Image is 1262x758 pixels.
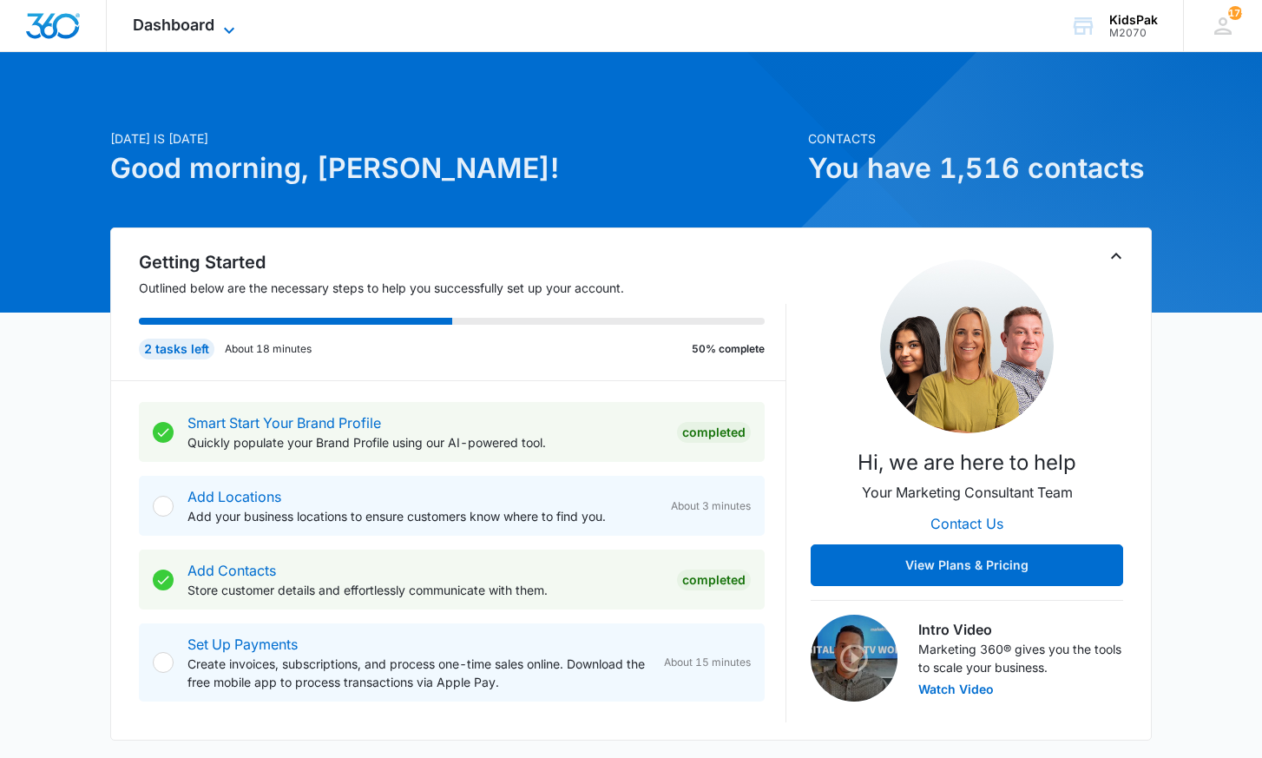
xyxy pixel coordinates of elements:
[858,447,1076,478] p: Hi, we are here to help
[1228,6,1242,20] div: notifications count
[187,636,298,653] a: Set Up Payments
[110,148,798,189] h1: Good morning, [PERSON_NAME]!
[918,683,994,695] button: Watch Video
[692,341,765,357] p: 50% complete
[811,615,897,702] img: Intro Video
[133,16,214,34] span: Dashboard
[139,279,786,297] p: Outlined below are the necessary steps to help you successfully set up your account.
[1109,13,1158,27] div: account name
[110,129,798,148] p: [DATE] is [DATE]
[187,655,650,691] p: Create invoices, subscriptions, and process one-time sales online. Download the free mobile app t...
[677,422,751,443] div: Completed
[187,507,657,525] p: Add your business locations to ensure customers know where to find you.
[187,433,663,452] p: Quickly populate your Brand Profile using our AI-powered tool.
[808,129,1152,148] p: Contacts
[139,339,214,359] div: 2 tasks left
[862,482,1073,503] p: Your Marketing Consultant Team
[1106,246,1127,267] button: Toggle Collapse
[1228,6,1242,20] span: 175
[811,544,1123,586] button: View Plans & Pricing
[918,640,1123,676] p: Marketing 360® gives you the tools to scale your business.
[1109,27,1158,39] div: account id
[808,148,1152,189] h1: You have 1,516 contacts
[918,619,1123,640] h3: Intro Video
[139,249,786,275] h2: Getting Started
[187,488,281,505] a: Add Locations
[187,414,381,432] a: Smart Start Your Brand Profile
[225,341,312,357] p: About 18 minutes
[187,581,663,599] p: Store customer details and effortlessly communicate with them.
[677,570,751,590] div: Completed
[187,562,276,579] a: Add Contacts
[671,498,751,514] span: About 3 minutes
[913,503,1021,544] button: Contact Us
[664,655,751,670] span: About 15 minutes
